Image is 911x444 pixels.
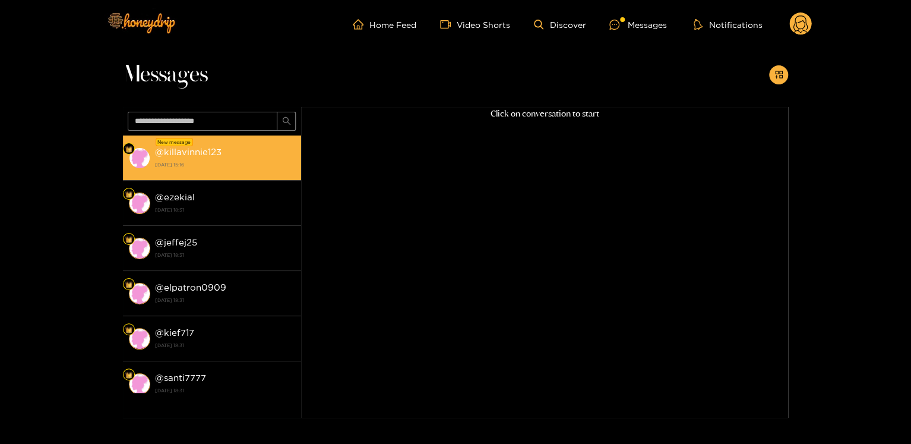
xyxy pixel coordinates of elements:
[690,18,766,30] button: Notifications
[155,282,226,292] strong: @ elpatron0909
[125,191,132,198] img: Fan Level
[534,20,586,30] a: Discover
[440,19,510,30] a: Video Shorts
[129,283,150,304] img: conversation
[125,371,132,379] img: Fan Level
[155,295,295,306] strong: [DATE] 18:31
[769,65,788,84] button: appstore-add
[353,19,416,30] a: Home Feed
[774,70,783,80] span: appstore-add
[301,107,788,121] p: Click on conversation to start
[155,250,295,260] strong: [DATE] 18:31
[155,340,295,351] strong: [DATE] 18:31
[129,193,150,214] img: conversation
[277,112,296,131] button: search
[125,236,132,243] img: Fan Level
[155,373,206,383] strong: @ santi7777
[155,328,194,338] strong: @ kief717
[125,146,132,153] img: Fan Level
[353,19,369,30] span: home
[155,385,295,396] strong: [DATE] 18:31
[129,373,150,395] img: conversation
[155,204,295,215] strong: [DATE] 18:31
[129,147,150,169] img: conversation
[155,147,222,157] strong: @ killavinnie123
[125,281,132,288] img: Fan Level
[155,159,295,170] strong: [DATE] 15:16
[129,238,150,259] img: conversation
[125,326,132,333] img: Fan Level
[609,18,666,32] div: Messages
[155,192,195,202] strong: @ ezekial
[155,237,197,247] strong: @ jeffej25
[129,328,150,349] img: conversation
[440,19,457,30] span: video-camera
[282,116,291,127] span: search
[156,138,193,146] div: New message
[123,61,208,89] span: Messages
